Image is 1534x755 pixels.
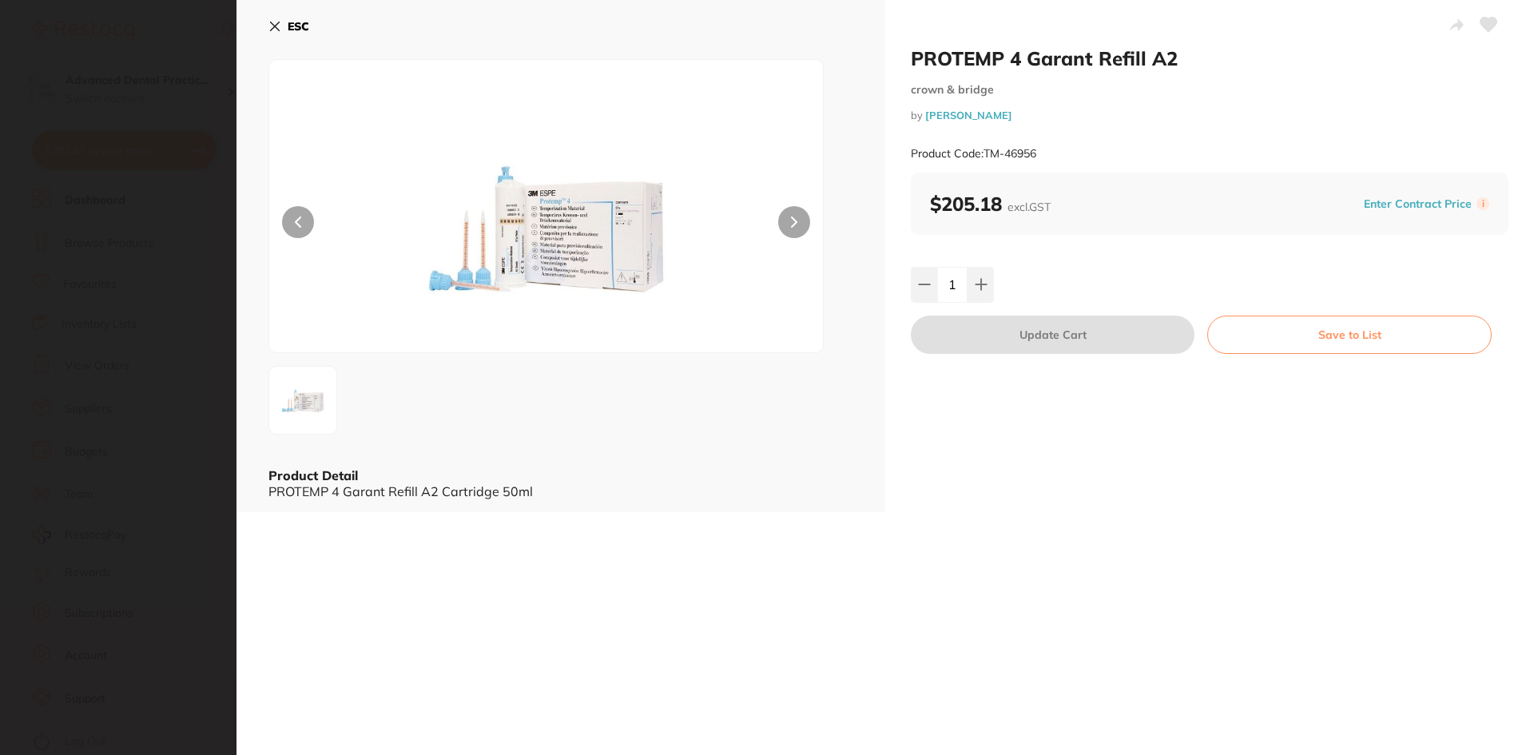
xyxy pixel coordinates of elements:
small: crown & bridge [911,83,1508,97]
label: i [1476,197,1489,210]
button: ESC [268,13,309,40]
div: PROTEMP 4 Garant Refill A2 Cartridge 50ml [268,484,853,499]
h2: PROTEMP 4 Garant Refill A2 [911,46,1508,70]
a: [PERSON_NAME] [925,109,1012,121]
span: excl. GST [1007,200,1051,214]
b: Product Detail [268,467,358,483]
b: $205.18 [930,192,1051,216]
img: OTU2LmpwZw [274,372,332,429]
button: Update Cart [911,316,1194,354]
img: OTU2LmpwZw [380,100,713,352]
small: Product Code: TM-46956 [911,147,1036,161]
button: Save to List [1207,316,1492,354]
b: ESC [288,19,309,34]
small: by [911,109,1508,121]
button: Enter Contract Price [1359,197,1476,212]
